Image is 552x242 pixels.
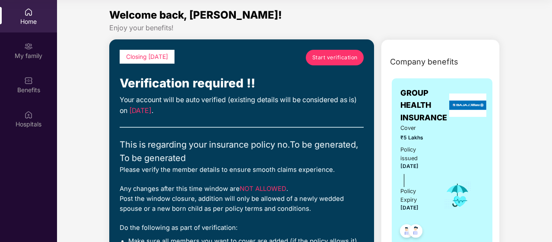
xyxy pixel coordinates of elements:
span: [DATE] [129,106,152,115]
div: Your account will be auto verified (existing details will be considered as is) on . [120,95,364,116]
span: Start verification [312,53,358,61]
div: Verification required !! [120,74,364,93]
span: ₹5 Lakhs [400,134,432,142]
div: Do the following as part of verification: [120,223,364,233]
img: svg+xml;base64,PHN2ZyBpZD0iSG9zcGl0YWxzIiB4bWxucz0iaHR0cDovL3d3dy53My5vcmcvMjAwMC9zdmciIHdpZHRoPS... [24,110,33,119]
div: Enjoy your benefits! [109,23,500,32]
img: icon [444,181,472,210]
span: [DATE] [400,205,419,211]
div: This is regarding your insurance policy no. To be generated, To be generated [120,138,364,165]
span: Cover [400,124,432,132]
img: svg+xml;base64,PHN2ZyB3aWR0aD0iMjAiIGhlaWdodD0iMjAiIHZpZXdCb3g9IjAgMCAyMCAyMCIgZmlsbD0ibm9uZSIgeG... [24,42,33,51]
a: Start verification [306,50,364,65]
div: Policy Expiry [400,187,432,204]
span: Welcome back, [PERSON_NAME]! [109,9,282,21]
img: svg+xml;base64,PHN2ZyBpZD0iSG9tZSIgeG1sbnM9Imh0dHA6Ly93d3cudzMub3JnLzIwMDAvc3ZnIiB3aWR0aD0iMjAiIG... [24,8,33,16]
span: NOT ALLOWED [240,185,286,193]
span: Company benefits [390,56,458,68]
img: svg+xml;base64,PHN2ZyBpZD0iQmVuZWZpdHMiIHhtbG5zPSJodHRwOi8vd3d3LnczLm9yZy8yMDAwL3N2ZyIgd2lkdGg9Ij... [24,76,33,85]
img: insurerLogo [449,94,486,117]
span: [DATE] [400,163,419,169]
div: Policy issued [400,145,432,163]
span: GROUP HEALTH INSURANCE [400,87,447,124]
span: Closing [DATE] [126,53,168,60]
div: Please verify the member details to ensure smooth claims experience. [120,165,364,175]
div: Any changes after this time window are . Post the window closure, addition will only be allowed o... [120,184,364,214]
